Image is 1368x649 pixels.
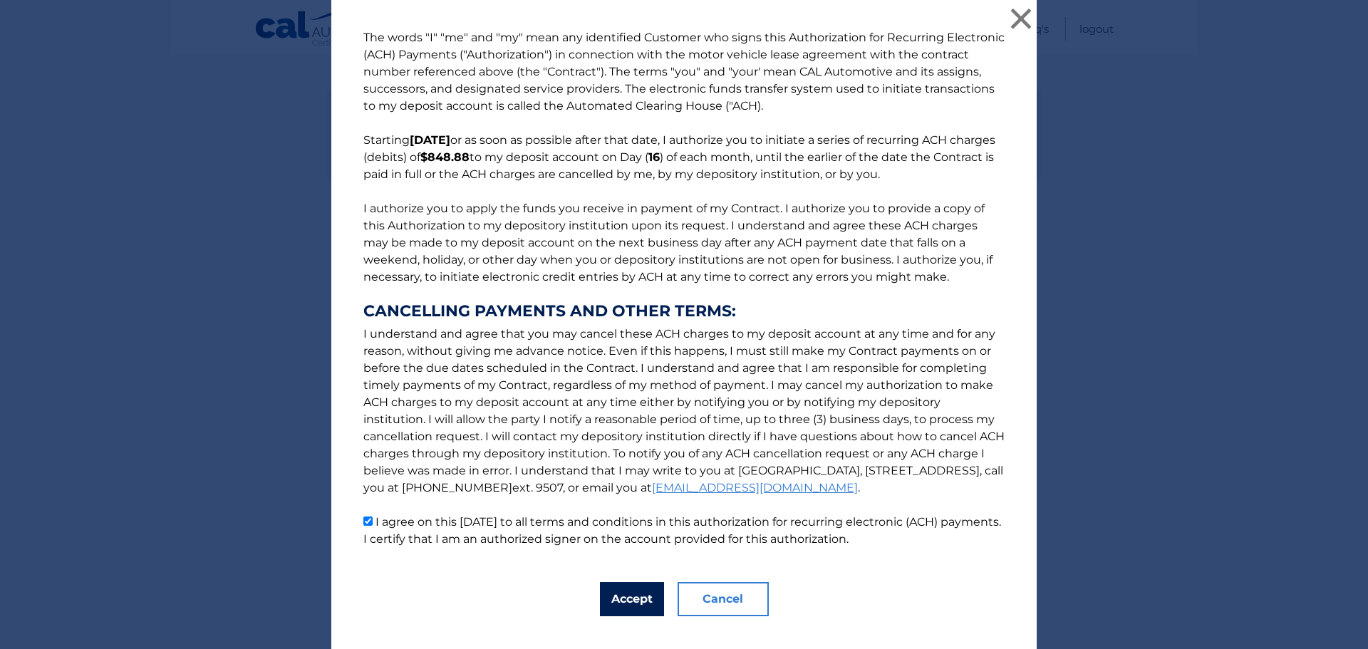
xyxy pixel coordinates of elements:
button: × [1007,4,1035,33]
a: [EMAIL_ADDRESS][DOMAIN_NAME] [652,481,858,494]
label: I agree on this [DATE] to all terms and conditions in this authorization for recurring electronic... [363,515,1001,546]
b: $848.88 [420,150,470,164]
p: The words "I" "me" and "my" mean any identified Customer who signs this Authorization for Recurri... [349,29,1019,548]
button: Accept [600,582,664,616]
b: [DATE] [410,133,450,147]
strong: CANCELLING PAYMENTS AND OTHER TERMS: [363,303,1005,320]
button: Cancel [678,582,769,616]
b: 16 [648,150,660,164]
